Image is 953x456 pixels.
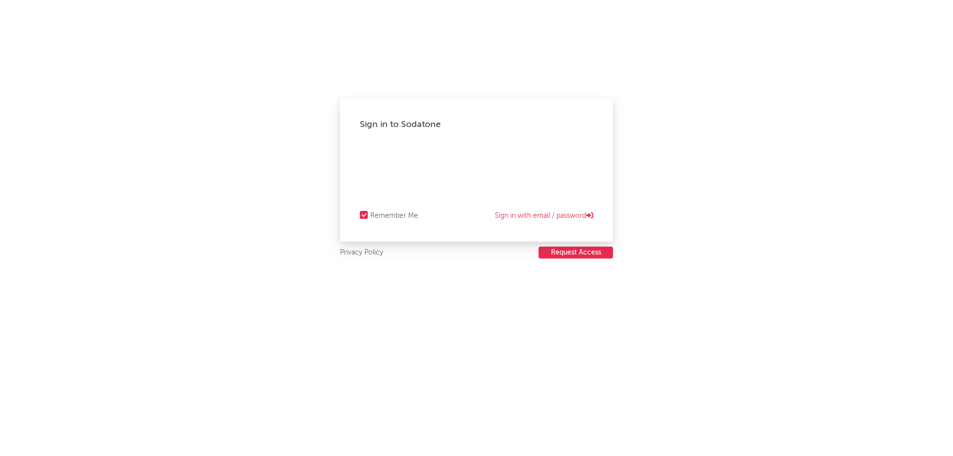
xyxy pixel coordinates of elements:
[360,119,593,130] div: Sign in to Sodatone
[495,210,593,222] a: Sign in with email / password
[370,210,418,222] div: Remember Me
[340,247,383,259] a: Privacy Policy
[539,247,613,259] button: Request Access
